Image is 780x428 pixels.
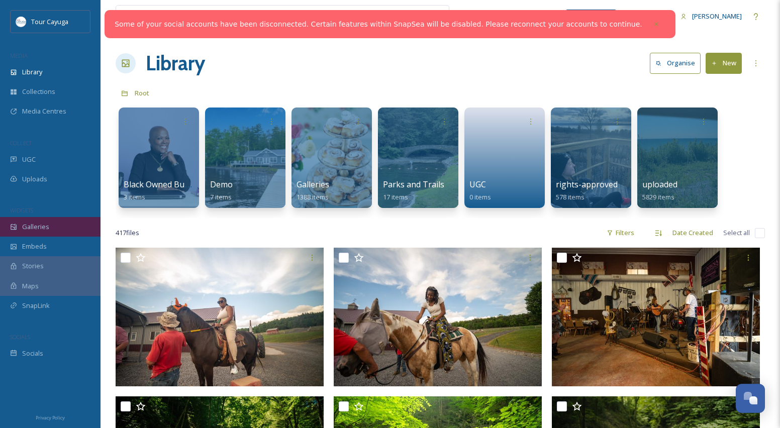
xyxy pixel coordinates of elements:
[135,88,149,97] span: Root
[36,414,65,421] span: Privacy Policy
[556,180,618,201] a: rights-approved578 items
[469,180,491,201] a: UGC0 items
[566,10,616,24] a: What's New
[556,179,618,190] span: rights-approved
[22,242,47,251] span: Embeds
[723,228,750,238] span: Select all
[22,281,39,291] span: Maps
[469,179,486,190] span: UGC
[210,179,233,190] span: Demo
[556,192,584,201] span: 578 items
[385,7,444,26] a: View all files
[22,222,49,232] span: Galleries
[642,192,674,201] span: 5829 items
[210,180,233,201] a: Demo7 items
[706,53,742,73] button: New
[650,53,701,73] button: Organise
[667,223,718,243] div: Date Created
[22,261,44,271] span: Stories
[116,248,324,386] img: Black Travel Alliance (35).jpg
[22,67,42,77] span: Library
[31,17,68,26] span: Tour Cayuga
[642,179,677,190] span: uploaded
[297,192,329,201] span: 1388 items
[139,6,367,28] input: Search your library
[692,12,742,21] span: [PERSON_NAME]
[22,87,55,96] span: Collections
[10,206,33,214] span: WIDGETS
[36,411,65,423] a: Privacy Policy
[10,139,32,147] span: COLLECT
[124,192,145,201] span: 3 items
[650,53,706,73] a: Organise
[10,333,30,341] span: SOCIALS
[135,87,149,99] a: Root
[22,301,50,310] span: SnapLink
[22,155,36,164] span: UGC
[22,349,43,358] span: Socials
[736,384,765,413] button: Open Chat
[210,192,232,201] span: 7 items
[334,248,542,386] img: Black Travel Alliance (34).jpg
[297,180,329,201] a: Galleries1388 items
[642,180,677,201] a: uploaded5829 items
[124,180,217,201] a: Black Owned Businesses3 items
[297,179,329,190] span: Galleries
[469,192,491,201] span: 0 items
[116,228,139,238] span: 417 file s
[16,17,26,27] img: download.jpeg
[124,179,217,190] span: Black Owned Businesses
[602,223,639,243] div: Filters
[552,248,760,386] img: Black Travel Alliance (33).jpg
[383,192,408,201] span: 17 items
[146,48,205,78] a: Library
[22,174,47,184] span: Uploads
[383,179,444,190] span: Parks and Trails
[383,180,444,201] a: Parks and Trails17 items
[675,7,747,26] a: [PERSON_NAME]
[115,19,642,30] a: Some of your social accounts have been disconnected. Certain features within SnapSea will be disa...
[10,52,28,59] span: MEDIA
[22,106,66,116] span: Media Centres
